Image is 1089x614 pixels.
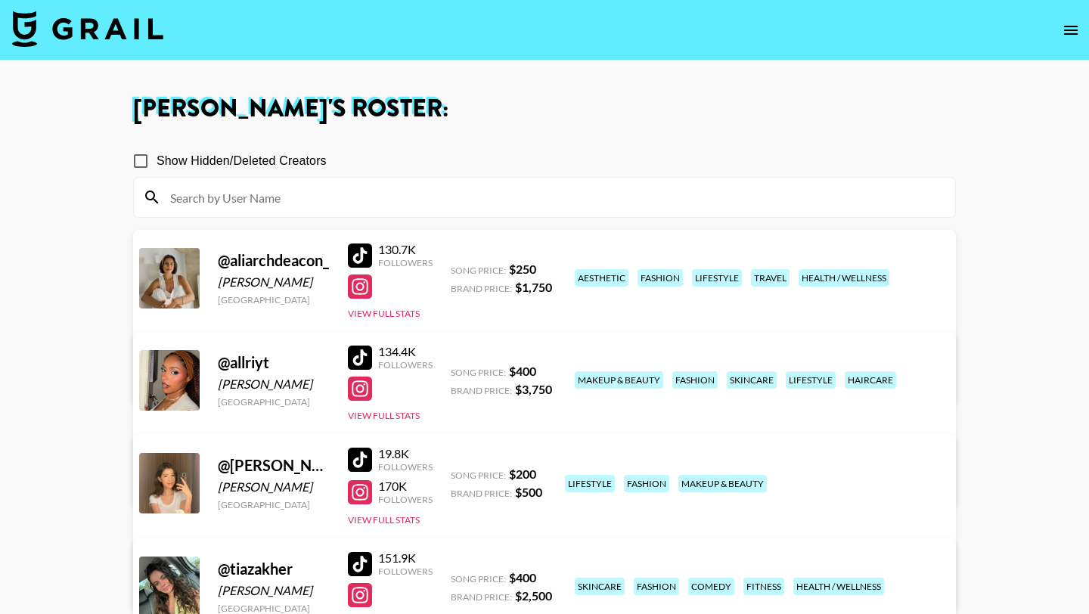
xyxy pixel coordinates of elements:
[793,578,884,595] div: health / wellness
[845,371,896,389] div: haircare
[12,11,163,47] img: Grail Talent
[451,367,506,378] span: Song Price:
[218,603,330,614] div: [GEOGRAPHIC_DATA]
[218,479,330,495] div: [PERSON_NAME]
[451,385,512,396] span: Brand Price:
[378,550,433,566] div: 151.9K
[378,242,433,257] div: 130.7K
[157,152,327,170] span: Show Hidden/Deleted Creators
[218,396,330,408] div: [GEOGRAPHIC_DATA]
[799,269,889,287] div: health / wellness
[378,566,433,577] div: Followers
[515,485,542,499] strong: $ 500
[218,251,330,270] div: @ aliarchdeacon_
[786,371,836,389] div: lifestyle
[743,578,784,595] div: fitness
[218,456,330,475] div: @ [PERSON_NAME].[PERSON_NAME]
[575,269,628,287] div: aesthetic
[378,479,433,494] div: 170K
[451,573,506,585] span: Song Price:
[451,488,512,499] span: Brand Price:
[378,461,433,473] div: Followers
[515,588,552,603] strong: $ 2,500
[218,377,330,392] div: [PERSON_NAME]
[509,364,536,378] strong: $ 400
[509,467,536,481] strong: $ 200
[634,578,679,595] div: fashion
[378,257,433,268] div: Followers
[515,382,552,396] strong: $ 3,750
[218,560,330,578] div: @ tiazakher
[218,294,330,305] div: [GEOGRAPHIC_DATA]
[378,359,433,371] div: Followers
[509,570,536,585] strong: $ 400
[133,97,956,121] h1: [PERSON_NAME] 's Roster:
[751,269,790,287] div: travel
[218,499,330,510] div: [GEOGRAPHIC_DATA]
[565,475,615,492] div: lifestyle
[218,353,330,372] div: @ allriyt
[451,283,512,294] span: Brand Price:
[348,308,420,319] button: View Full Stats
[378,344,433,359] div: 134.4K
[218,274,330,290] div: [PERSON_NAME]
[672,371,718,389] div: fashion
[638,269,683,287] div: fashion
[575,371,663,389] div: makeup & beauty
[692,269,742,287] div: lifestyle
[451,591,512,603] span: Brand Price:
[378,446,433,461] div: 19.8K
[451,470,506,481] span: Song Price:
[378,494,433,505] div: Followers
[575,578,625,595] div: skincare
[1056,15,1086,45] button: open drawer
[727,371,777,389] div: skincare
[161,185,946,209] input: Search by User Name
[678,475,767,492] div: makeup & beauty
[348,514,420,526] button: View Full Stats
[509,262,536,276] strong: $ 250
[515,280,552,294] strong: $ 1,750
[451,265,506,276] span: Song Price:
[348,410,420,421] button: View Full Stats
[624,475,669,492] div: fashion
[218,583,330,598] div: [PERSON_NAME]
[688,578,734,595] div: comedy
